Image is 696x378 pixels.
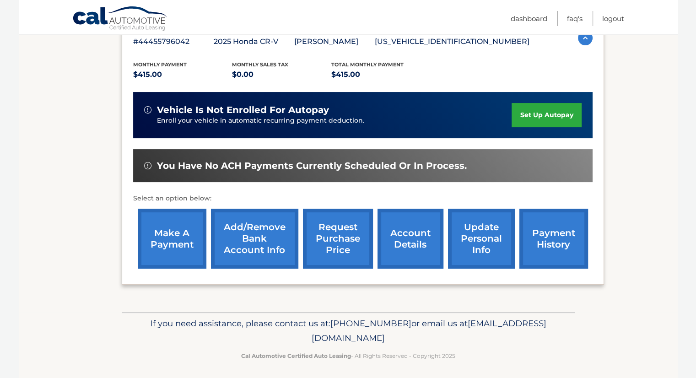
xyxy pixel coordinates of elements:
a: Cal Automotive [72,6,168,32]
a: set up autopay [512,103,581,127]
a: make a payment [138,209,206,269]
p: If you need assistance, please contact us at: or email us at [128,316,569,346]
a: payment history [519,209,588,269]
img: alert-white.svg [144,106,151,113]
img: accordion-active.svg [578,31,593,45]
span: You have no ACH payments currently scheduled or in process. [157,160,467,172]
span: vehicle is not enrolled for autopay [157,104,329,116]
p: [PERSON_NAME] [294,35,375,48]
p: Select an option below: [133,193,593,204]
a: Dashboard [511,11,547,26]
a: account details [378,209,443,269]
p: $415.00 [331,68,431,81]
a: request purchase price [303,209,373,269]
p: $0.00 [232,68,331,81]
a: Logout [602,11,624,26]
p: #44455796042 [133,35,214,48]
p: [US_VEHICLE_IDENTIFICATION_NUMBER] [375,35,529,48]
strong: Cal Automotive Certified Auto Leasing [241,352,351,359]
p: $415.00 [133,68,232,81]
p: 2025 Honda CR-V [214,35,294,48]
a: Add/Remove bank account info [211,209,298,269]
span: [PHONE_NUMBER] [330,318,411,329]
p: - All Rights Reserved - Copyright 2025 [128,351,569,361]
a: update personal info [448,209,515,269]
span: Total Monthly Payment [331,61,404,68]
img: alert-white.svg [144,162,151,169]
a: FAQ's [567,11,583,26]
p: Enroll your vehicle in automatic recurring payment deduction. [157,116,512,126]
span: Monthly Payment [133,61,187,68]
span: Monthly sales Tax [232,61,288,68]
span: [EMAIL_ADDRESS][DOMAIN_NAME] [312,318,546,343]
